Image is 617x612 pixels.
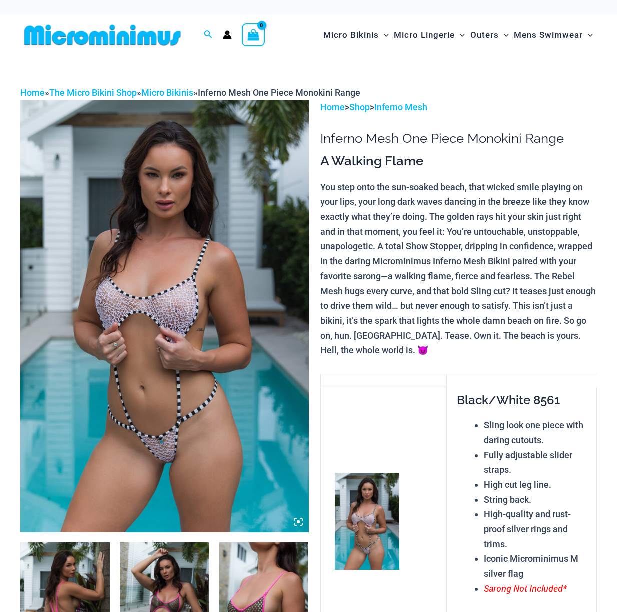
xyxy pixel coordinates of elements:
li: Iconic Microminimus M silver flag [484,551,587,581]
img: Inferno Mesh Black White 8561 One Piece [20,100,309,532]
span: Black/White 8561 [457,393,560,407]
li: Sling look one piece with daring cutouts. [484,418,587,447]
p: You step onto the sun-soaked beach, that wicked smile playing on your lips, your long dark waves ... [320,180,597,358]
img: Inferno Mesh Black White 8561 One Piece [335,473,399,570]
a: Account icon link [223,30,232,39]
nav: Site Navigation [319,18,597,52]
a: Micro Bikinis [141,87,193,98]
span: Sarong Not Included* [484,582,566,594]
p: > > [320,100,597,115]
span: Menu Toggle [379,22,389,48]
a: Home [20,87,45,98]
span: Micro Bikinis [323,22,379,48]
a: The Micro Bikini Shop [49,87,137,98]
a: Mens SwimwearMenu ToggleMenu Toggle [511,20,595,50]
li: String back. [484,492,587,507]
span: Menu Toggle [499,22,509,48]
a: View Shopping Cart, empty [242,23,265,46]
a: OutersMenu ToggleMenu Toggle [468,20,511,50]
span: Outers [470,22,499,48]
span: Inferno Mesh One Piece Monokini Range [198,87,360,98]
span: Mens Swimwear [514,22,583,48]
span: Menu Toggle [583,22,593,48]
span: Micro Lingerie [394,22,455,48]
li: High cut leg line. [484,477,587,492]
h1: Inferno Mesh One Piece Monokini Range [320,131,597,146]
span: Menu Toggle [455,22,465,48]
li: Fully adjustable slider straps. [484,448,587,477]
a: Search icon link [204,29,213,41]
span: » » » [20,87,360,98]
li: High-quality and rust-proof silver rings and trims. [484,507,587,551]
h3: A Walking Flame [320,153,597,170]
a: Shop [349,102,370,112]
a: Micro LingerieMenu ToggleMenu Toggle [391,20,467,50]
a: Micro BikinisMenu ToggleMenu Toggle [321,20,391,50]
a: Home [320,102,345,112]
a: Inferno Mesh [374,102,427,112]
img: MM SHOP LOGO FLAT [20,24,185,46]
